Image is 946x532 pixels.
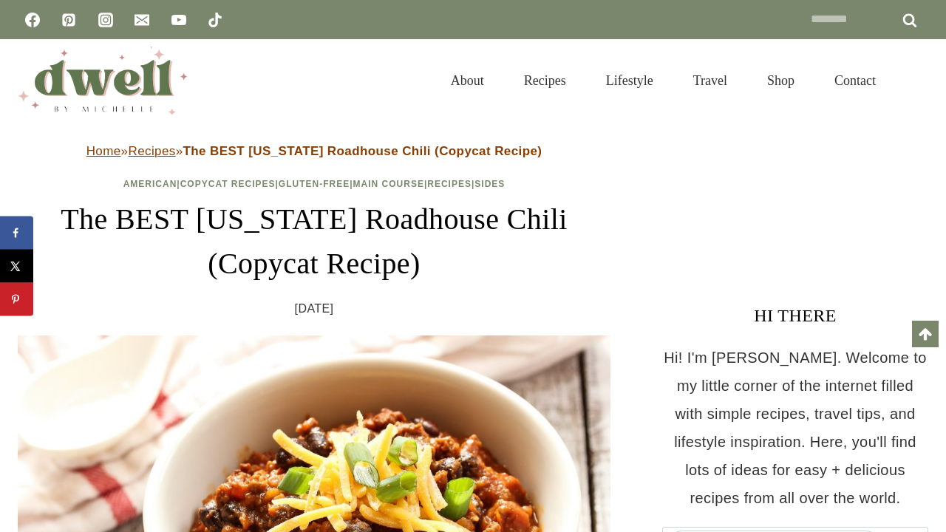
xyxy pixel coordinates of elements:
[123,179,177,189] a: American
[586,55,673,106] a: Lifestyle
[912,321,939,347] a: Scroll to top
[353,179,424,189] a: Main Course
[474,179,505,189] a: Sides
[662,344,928,512] p: Hi! I'm [PERSON_NAME]. Welcome to my little corner of the internet filled with simple recipes, tr...
[200,5,230,35] a: TikTok
[18,5,47,35] a: Facebook
[127,5,157,35] a: Email
[279,179,350,189] a: Gluten-Free
[504,55,586,106] a: Recipes
[427,179,472,189] a: Recipes
[747,55,814,106] a: Shop
[18,47,188,115] img: DWELL by michelle
[431,55,504,106] a: About
[18,197,610,286] h1: The BEST [US_STATE] Roadhouse Chili (Copycat Recipe)
[903,68,928,93] button: View Search Form
[54,5,84,35] a: Pinterest
[295,298,334,320] time: [DATE]
[662,302,928,329] h3: HI THERE
[180,179,276,189] a: Copycat Recipes
[183,144,542,158] strong: The BEST [US_STATE] Roadhouse Chili (Copycat Recipe)
[431,55,896,106] nav: Primary Navigation
[673,55,747,106] a: Travel
[86,144,121,158] a: Home
[123,179,506,189] span: | | | | |
[86,144,542,158] span: » »
[164,5,194,35] a: YouTube
[814,55,896,106] a: Contact
[128,144,175,158] a: Recipes
[91,5,120,35] a: Instagram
